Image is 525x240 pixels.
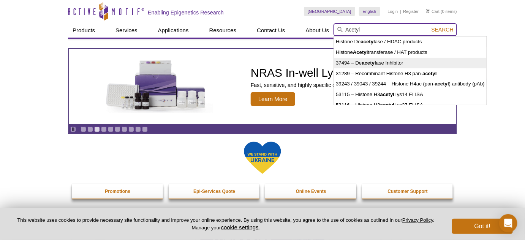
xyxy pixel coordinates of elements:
[422,71,436,76] strong: acetyl
[334,89,487,100] li: 53115 – Histone H3 Lys14 ELISA
[70,126,76,132] a: Toggle autoplay
[221,224,259,231] button: cookie settings
[105,189,130,194] strong: Promotions
[334,68,487,79] li: 31289 – Recombinant Histone H3 pan-
[402,217,433,223] a: Privacy Policy
[252,23,289,38] a: Contact Us
[334,100,487,111] li: 53116 – Histone H3 Lys27 ELISA
[108,126,114,132] a: Go to slide 5
[265,184,357,199] a: Online Events
[380,92,394,97] strong: acetyl
[169,184,261,199] a: Epi-Services Quote
[334,36,487,47] li: Histone De ase / HDAC products
[429,26,456,33] button: Search
[115,126,120,132] a: Go to slide 6
[69,49,456,124] article: NRAS In-well Lysis ELISA Kit
[68,23,100,38] a: Products
[128,126,134,132] a: Go to slide 8
[432,27,454,33] span: Search
[361,39,375,44] strong: acetyl
[99,60,213,113] img: NRAS In-well Lysis ELISA Kit
[135,126,141,132] a: Go to slide 9
[426,9,440,14] a: Cart
[87,126,93,132] a: Go to slide 2
[101,126,107,132] a: Go to slide 4
[334,47,487,58] li: Histone transferase / HAT products
[301,23,334,38] a: About Us
[359,7,380,16] a: English
[388,189,428,194] strong: Customer Support
[334,23,457,36] input: Keyword, Cat. No.
[142,126,148,132] a: Go to slide 10
[388,9,398,14] a: Login
[72,184,164,199] a: Promotions
[362,184,454,199] a: Customer Support
[251,82,405,88] p: Fast, sensitive, and highly specific quantification of human NRAS.
[304,7,355,16] a: [GEOGRAPHIC_DATA]
[426,7,457,16] li: (0 items)
[94,126,100,132] a: Go to slide 3
[452,219,513,234] button: Got it!
[334,79,487,89] li: 39243 / 39043 / 39244 – Histone H4ac (pan- ) antibody (pAb)
[251,67,405,79] h2: NRAS In-well Lysis ELISA Kit
[122,126,127,132] a: Go to slide 7
[244,141,281,175] img: We Stand With Ukraine
[81,126,86,132] a: Go to slide 1
[426,9,430,13] img: Your Cart
[435,81,449,87] strong: acetyl
[353,49,368,55] strong: Acetyl
[111,23,142,38] a: Services
[69,49,456,124] a: NRAS In-well Lysis ELISA Kit NRAS In-well Lysis ELISA Kit Fast, sensitive, and highly specific qu...
[148,9,224,16] h2: Enabling Epigenetics Research
[334,58,487,68] li: 37494 – De ase Inhibitor
[380,102,394,108] strong: acetyl
[362,60,376,66] strong: acetyl
[153,23,193,38] a: Applications
[205,23,241,38] a: Resources
[499,214,517,232] div: Open Intercom Messenger
[193,189,235,194] strong: Epi-Services Quote
[296,189,326,194] strong: Online Events
[251,92,295,106] span: Learn More
[403,9,419,14] a: Register
[400,7,401,16] li: |
[12,217,440,231] p: This website uses cookies to provide necessary site functionality and improve your online experie...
